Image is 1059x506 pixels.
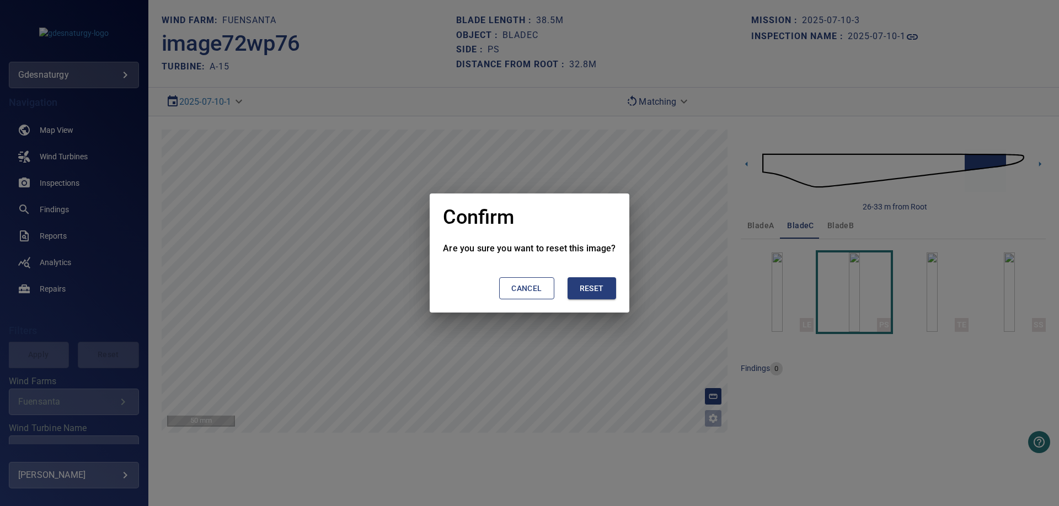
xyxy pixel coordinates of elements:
[580,282,604,295] span: Reset
[443,242,616,255] p: Are you sure you want to reset this image?
[511,282,542,295] span: Cancel
[568,277,616,300] button: Reset
[443,207,514,229] h1: Confirm
[499,277,554,300] button: Cancel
